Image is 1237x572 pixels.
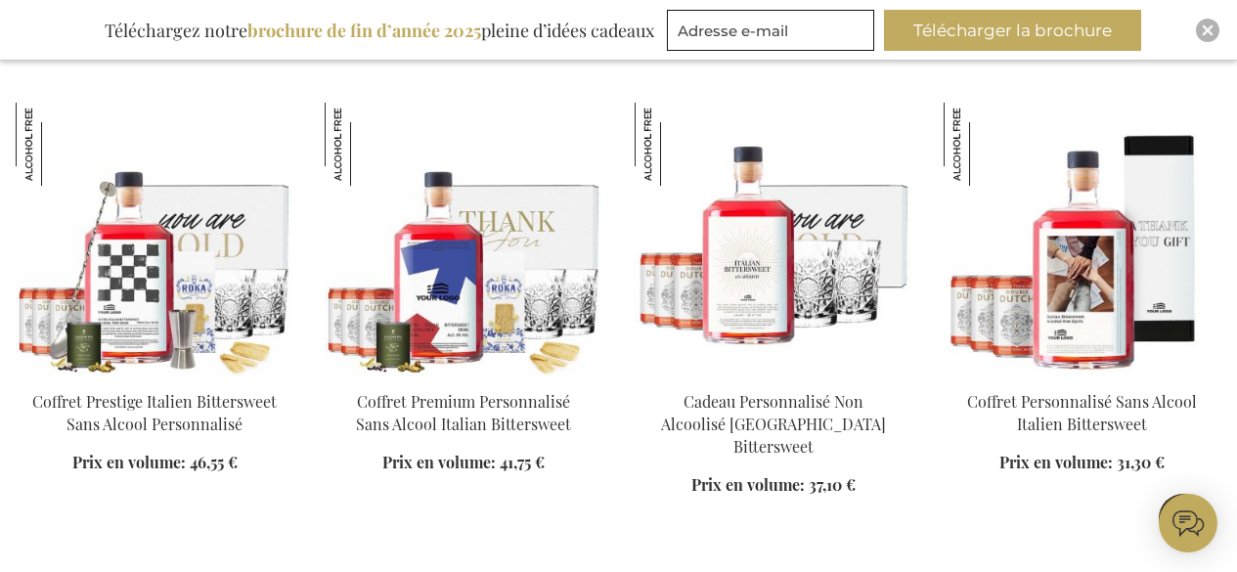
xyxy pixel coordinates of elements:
a: Coffret Prestige Italien Bittersweet Sans Alcool Personnalisé Coffret Prestige Italien Bitterswee... [16,367,293,385]
a: Coffret Personnalisé Sans Alcool Italien Bittersweet [967,391,1197,434]
span: 46,55 € [190,452,238,472]
div: Close [1196,19,1219,42]
span: 41,75 € [500,452,545,472]
a: Personalised Non-Alcoholic Italian Bittersweet Set Coffret Personnalisé Sans Alcool Italien Bitte... [944,367,1221,385]
a: Coffret Premium Personnalisé Sans Alcool Italian Bittersweet [356,391,571,434]
span: Prix en volume: [691,474,805,495]
img: Personalised Non-Alcoholic Italian Bittersweet Set [944,103,1221,376]
iframe: belco-activator-frame [1159,494,1217,552]
a: Personalised Non-Alcoholic Italian Bittersweet Gift Cadeau Personnalisé Non Alcoolisé Italien Bit... [635,367,912,385]
img: Personalised Non-Alcoholic Italian Bittersweet Premium Set [325,103,602,376]
span: Prix en volume: [72,452,186,472]
img: Cadeau Personnalisé Non Alcoolisé Italien Bittersweet [635,103,718,186]
a: Prix en volume: 46,55 € [72,452,238,474]
a: Prix en volume: 37,10 € [691,474,856,497]
span: Prix en volume: [999,452,1113,472]
a: Personalised Non-Alcoholic Italian Bittersweet Premium Set Coffret Premium Personnalisé Sans Alco... [325,367,602,385]
a: Prix en volume: 41,75 € [382,452,545,474]
a: Coffret Prestige Italien Bittersweet Sans Alcool Personnalisé [32,391,277,434]
img: Coffret Personnalisé Sans Alcool Italien Bittersweet [944,103,1027,186]
b: brochure de fin d’année 2025 [247,19,481,42]
form: marketing offers and promotions [667,10,880,57]
div: Téléchargez notre pleine d’idées cadeaux [96,10,663,51]
span: 31,30 € [1117,452,1165,472]
img: Personalised Non-Alcoholic Italian Bittersweet Gift [635,103,912,376]
img: Close [1202,24,1214,36]
img: Coffret Prestige Italien Bittersweet Sans Alcool Personnalisé [16,103,293,376]
button: Télécharger la brochure [884,10,1141,51]
input: Adresse e-mail [667,10,874,51]
img: Coffret Prestige Italien Bittersweet Sans Alcool Personnalisé [16,103,99,186]
a: Cadeau Personnalisé Non Alcoolisé [GEOGRAPHIC_DATA] Bittersweet [661,391,886,457]
a: Prix en volume: 31,30 € [999,452,1165,474]
span: Prix en volume: [382,452,496,472]
span: 37,10 € [809,474,856,495]
img: Coffret Premium Personnalisé Sans Alcool Italian Bittersweet [325,103,408,186]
